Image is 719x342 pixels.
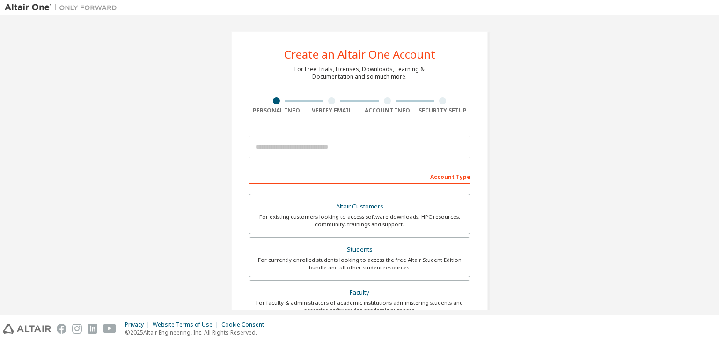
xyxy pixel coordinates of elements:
div: Faculty [255,286,464,299]
div: For faculty & administrators of academic institutions administering students and accessing softwa... [255,299,464,314]
div: Account Type [249,169,470,184]
img: Altair One [5,3,122,12]
div: Privacy [125,321,153,328]
div: Altair Customers [255,200,464,213]
div: Website Terms of Use [153,321,221,328]
div: Students [255,243,464,256]
div: For existing customers looking to access software downloads, HPC resources, community, trainings ... [255,213,464,228]
div: Security Setup [415,107,471,114]
div: Create an Altair One Account [284,49,435,60]
img: altair_logo.svg [3,324,51,334]
img: linkedin.svg [88,324,97,334]
div: Account Info [359,107,415,114]
div: Cookie Consent [221,321,270,328]
img: instagram.svg [72,324,82,334]
p: © 2025 Altair Engineering, Inc. All Rights Reserved. [125,328,270,336]
div: For Free Trials, Licenses, Downloads, Learning & Documentation and so much more. [294,66,425,81]
div: For currently enrolled students looking to access the free Altair Student Edition bundle and all ... [255,256,464,271]
div: Verify Email [304,107,360,114]
img: youtube.svg [103,324,117,334]
div: Personal Info [249,107,304,114]
img: facebook.svg [57,324,66,334]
